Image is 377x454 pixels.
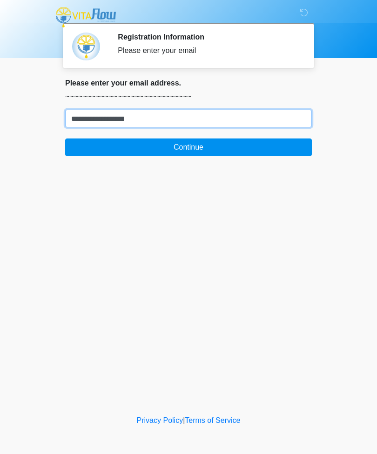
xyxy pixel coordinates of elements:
[65,79,312,87] h2: Please enter your email address.
[185,416,240,424] a: Terms of Service
[65,91,312,102] p: ~~~~~~~~~~~~~~~~~~~~~~~~~~~~~
[137,416,183,424] a: Privacy Policy
[56,7,116,27] img: Vitaflow IV Hydration and Health Logo
[118,45,298,56] div: Please enter your email
[183,416,185,424] a: |
[72,33,100,60] img: Agent Avatar
[65,138,312,156] button: Continue
[118,33,298,41] h2: Registration Information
